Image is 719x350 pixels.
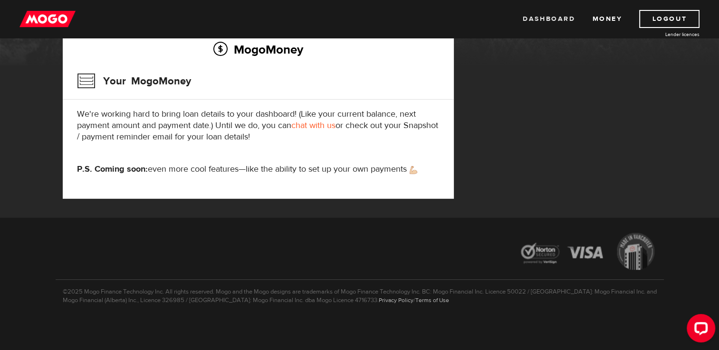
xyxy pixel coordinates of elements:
p: ©2025 Mogo Finance Technology Inc. All rights reserved. Mogo and the Mogo designs are trademarks ... [56,279,664,304]
p: even more cool features—like the ability to set up your own payments [77,164,440,175]
p: We're working hard to bring loan details to your dashboard! (Like your current balance, next paym... [77,109,440,143]
a: Logout [639,10,700,28]
a: Money [592,10,622,28]
a: Terms of Use [415,296,449,304]
a: Privacy Policy [379,296,413,304]
a: Lender licences [628,31,700,38]
a: Dashboard [523,10,575,28]
strong: P.S. Coming soon: [77,164,148,175]
img: legal-icons-92a2ffecb4d32d839781d1b4e4802d7b.png [512,226,664,279]
iframe: LiveChat chat widget [679,310,719,350]
img: strong arm emoji [410,166,417,174]
img: mogo_logo-11ee424be714fa7cbb0f0f49df9e16ec.png [19,10,76,28]
h2: MogoMoney [77,39,440,59]
h3: Your MogoMoney [77,69,191,93]
a: chat with us [291,120,336,131]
